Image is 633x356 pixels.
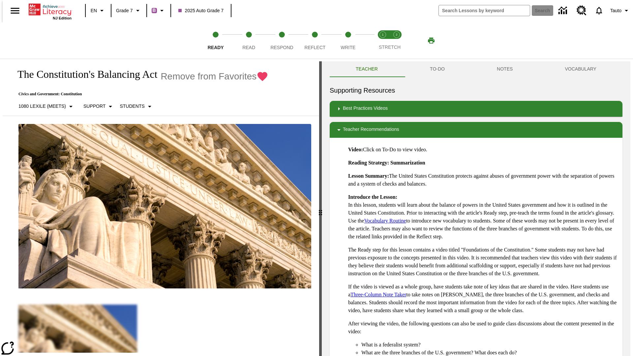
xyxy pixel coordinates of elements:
[330,61,404,77] button: Teacher
[120,103,144,110] p: Students
[178,7,224,14] span: 2025 Auto Grade 7
[343,126,399,134] p: Teacher Recommendations
[348,194,397,200] strong: Introduce the Lesson:
[322,61,630,356] div: activity
[396,33,397,36] text: 2
[590,2,608,19] a: Notifications
[330,85,622,96] h6: Supporting Resources
[3,61,319,353] div: reading
[153,6,156,15] span: B
[305,45,326,50] span: Reflect
[113,5,144,16] button: Grade: Grade 7, Select a grade
[348,173,389,179] strong: Lesson Summary:
[343,105,388,113] p: Best Practices Videos
[18,124,311,289] img: The U.S. Supreme Court Building displays the phrase, "Equal Justice Under Law."
[117,101,156,112] button: Select Student
[11,92,268,97] p: Civics and Government: Constitution
[348,320,617,336] p: After viewing the video, the following questions can also be used to guide class discussions abou...
[387,22,406,59] button: Stretch Respond step 2 of 2
[11,68,157,80] h1: The Constitution's Balancing Act
[149,5,168,16] button: Boost Class color is purple. Change class color
[610,7,621,14] span: Tauto
[421,35,442,46] button: Print
[81,101,117,112] button: Scaffolds, Support
[18,103,66,110] p: 1080 Lexile (Meets)
[330,122,622,138] div: Teacher Recommendations
[471,61,539,77] button: NOTES
[83,103,105,110] p: Support
[341,45,355,50] span: Write
[348,160,389,165] strong: Reading Strategy:
[555,2,573,20] a: Data Center
[361,341,617,349] li: What is a federalist system?
[379,44,401,50] span: STRETCH
[348,172,617,188] p: The United States Constitution protects against abuses of government power with the separation of...
[348,147,363,152] strong: Video:
[348,193,617,241] p: In this lesson, students will learn about the balance of powers in the United States government a...
[330,101,622,117] div: Best Practices Videos
[196,22,235,59] button: Ready step 1 of 5
[364,218,406,223] a: Vocabulary Routine
[5,1,25,20] button: Open side menu
[208,45,224,50] span: Ready
[330,61,622,77] div: Instructional Panel Tabs
[263,22,301,59] button: Respond step 3 of 5
[319,61,322,356] div: Press Enter or Spacebar and then press right and left arrow keys to move the slider
[404,61,471,77] button: TO-DO
[161,71,268,82] button: Remove from Favorites - The Constitution's Balancing Act
[382,33,383,36] text: 1
[116,7,133,14] span: Grade 7
[348,246,617,278] p: The Ready step for this lesson contains a video titled "Foundations of the Constitution." Some st...
[573,2,590,19] a: Resource Center, Will open in new tab
[88,5,109,16] button: Language: EN, Select a language
[539,61,622,77] button: VOCABULARY
[270,45,293,50] span: Respond
[91,7,97,14] span: EN
[29,2,72,20] div: Home
[161,71,256,82] span: Remove from Favorites
[296,22,334,59] button: Reflect step 4 of 5
[16,101,77,112] button: Select Lexile, 1080 Lexile (Meets)
[350,292,406,297] a: Three-Column Note Taker
[242,45,255,50] span: Read
[348,146,617,154] p: Click on To-Do to view video.
[390,160,425,165] strong: Summarization
[439,5,530,16] input: search field
[329,22,367,59] button: Write step 5 of 5
[348,283,617,314] p: If the video is viewed as a whole group, have students take note of key ideas that are shared in ...
[373,22,392,59] button: Stretch Read step 1 of 2
[229,22,268,59] button: Read step 2 of 5
[608,5,633,16] button: Profile/Settings
[53,16,72,20] span: NJ Edition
